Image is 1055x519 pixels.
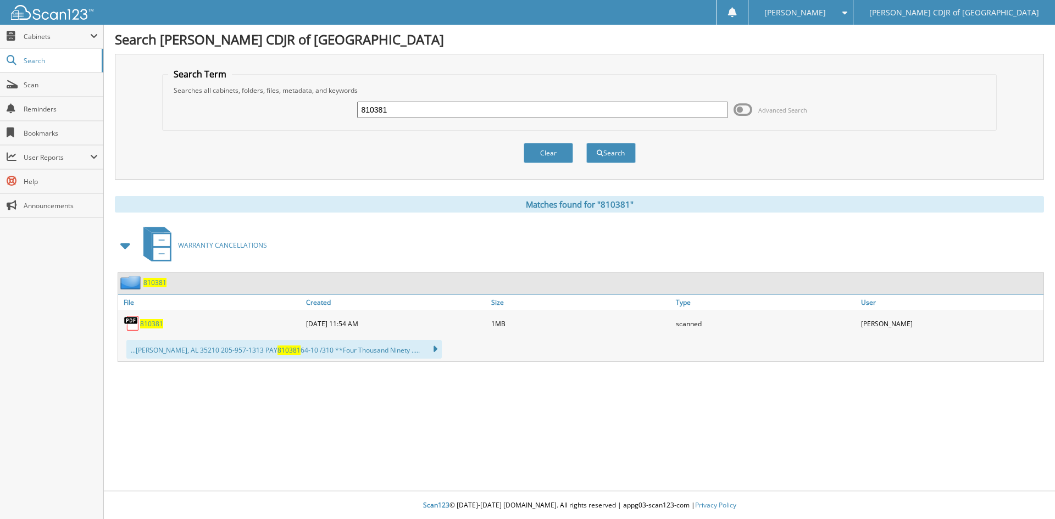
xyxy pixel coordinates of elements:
div: [PERSON_NAME] [858,312,1043,334]
a: Size [488,295,674,310]
img: scan123-logo-white.svg [11,5,93,20]
legend: Search Term [168,68,232,80]
div: [DATE] 11:54 AM [303,312,488,334]
span: Scan [24,80,98,90]
div: ...[PERSON_NAME], AL 35210 205-957-1313 PAY 64-10 /310 **Four Thousand Ninety ..... [126,340,442,359]
span: Scan123 [423,500,449,510]
a: User [858,295,1043,310]
div: Searches all cabinets, folders, files, metadata, and keywords [168,86,991,95]
span: Cabinets [24,32,90,41]
span: 810381 [277,345,301,355]
a: WARRANTY CANCELLATIONS [137,224,267,267]
a: Privacy Policy [695,500,736,510]
span: Help [24,177,98,186]
span: Announcements [24,201,98,210]
span: Bookmarks [24,129,98,138]
span: User Reports [24,153,90,162]
button: Clear [524,143,573,163]
span: Reminders [24,104,98,114]
a: 810381 [143,278,166,287]
a: Created [303,295,488,310]
span: Advanced Search [758,106,807,114]
div: © [DATE]-[DATE] [DOMAIN_NAME]. All rights reserved | appg03-scan123-com | [104,492,1055,519]
img: folder2.png [120,276,143,289]
span: WARRANTY CANCELLATIONS [178,241,267,250]
span: Search [24,56,96,65]
span: [PERSON_NAME] CDJR of [GEOGRAPHIC_DATA] [869,9,1039,16]
a: 810381 [140,319,163,328]
a: File [118,295,303,310]
div: Matches found for "810381" [115,196,1044,213]
button: Search [586,143,636,163]
div: 1MB [488,312,674,334]
a: Type [673,295,858,310]
div: scanned [673,312,858,334]
img: PDF.png [124,315,140,332]
h1: Search [PERSON_NAME] CDJR of [GEOGRAPHIC_DATA] [115,30,1044,48]
span: [PERSON_NAME] [764,9,826,16]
